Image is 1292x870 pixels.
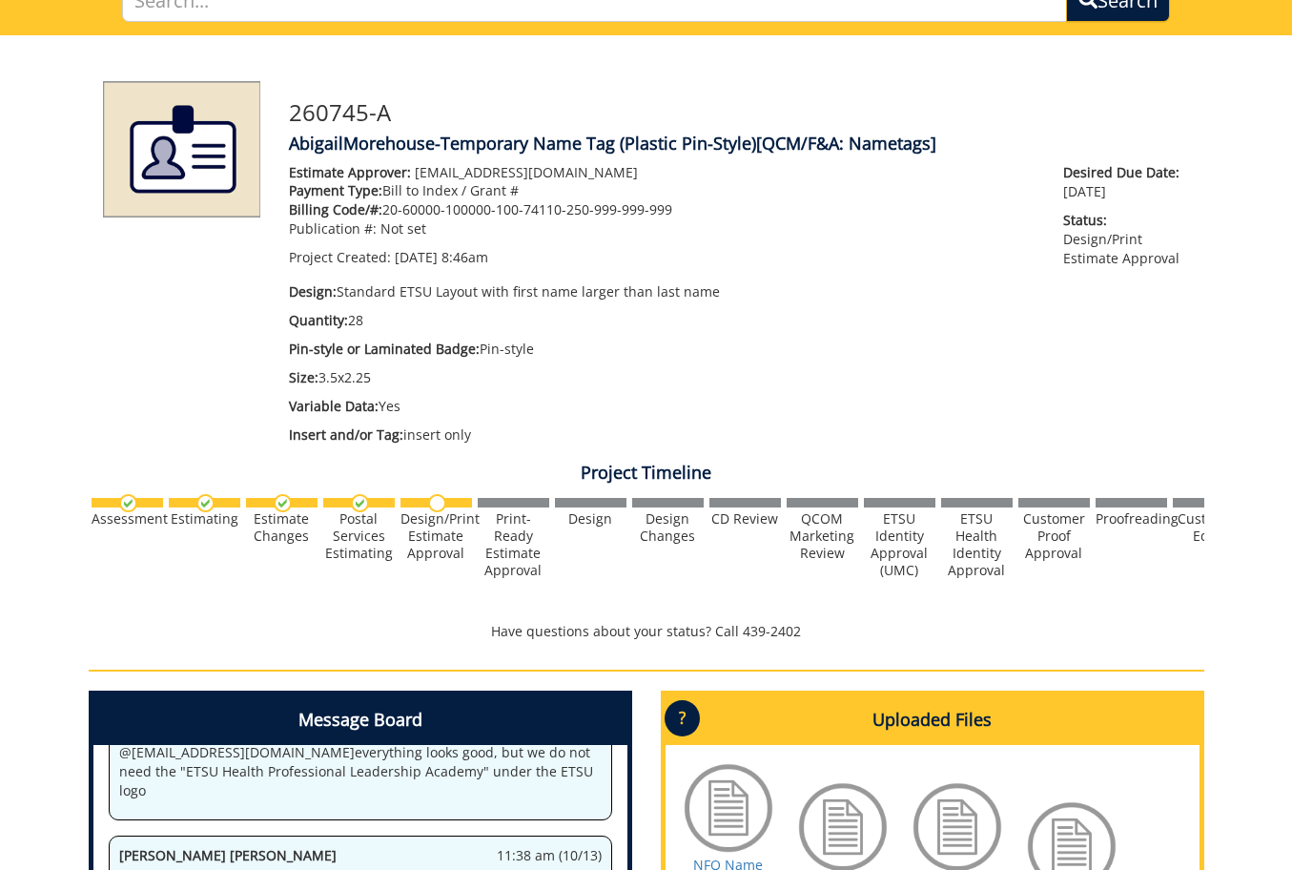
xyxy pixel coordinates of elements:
div: CD Review [709,510,781,528]
span: Not set [380,219,426,238]
span: Status: [1063,211,1189,230]
img: Product featured image [103,81,260,218]
p: Yes [289,397,1036,416]
span: Design: [289,282,337,300]
div: ETSU Health Identity Approval [941,510,1013,579]
div: Estimating [169,510,240,528]
img: checkmark [274,494,292,512]
span: [DATE] 8:46am [395,248,488,266]
div: Print-Ready Estimate Approval [478,510,549,579]
span: Publication #: [289,219,377,238]
div: Customer Edits [1173,510,1244,545]
div: Customer Proof Approval [1018,510,1090,562]
p: 20-60000-100000-100-74110-250-999-999-999 [289,200,1036,219]
img: checkmark [119,494,137,512]
h4: Uploaded Files [666,695,1200,745]
p: insert only [289,425,1036,445]
div: Proofreading [1096,510,1167,528]
p: Standard ETSU Layout with first name larger than last name [289,282,1036,301]
h3: 260745-A [289,100,1190,125]
span: [PERSON_NAME] [PERSON_NAME] [119,846,337,864]
p: ? [665,700,700,736]
div: QCOM Marketing Review [787,510,858,562]
p: Design/Print Estimate Approval [1063,211,1189,268]
h4: AbigailMorehouse-Temporary Name Tag (Plastic Pin-Style) [289,135,1190,154]
span: Size: [289,368,318,386]
img: no [428,494,446,512]
p: [EMAIL_ADDRESS][DOMAIN_NAME] [289,163,1036,182]
span: Variable Data: [289,397,379,415]
span: Quantity: [289,311,348,329]
span: 11:38 am (10/13) [497,846,602,865]
img: checkmark [351,494,369,512]
p: Have questions about your status? Call 439-2402 [89,622,1204,641]
span: Pin-style or Laminated Badge: [289,340,480,358]
p: Bill to Index / Grant # [289,181,1036,200]
h4: Project Timeline [89,464,1204,483]
p: @ [EMAIL_ADDRESS][DOMAIN_NAME] everything looks good, but we do not need the "ETSU Health Profess... [119,743,602,800]
div: Design [555,510,626,528]
p: Pin-style [289,340,1036,359]
span: Estimate Approver: [289,163,411,181]
div: Estimate Changes [246,510,318,545]
span: Payment Type: [289,181,382,199]
div: Design/Print Estimate Approval [400,510,472,562]
p: 28 [289,311,1036,330]
div: Assessment [92,510,163,528]
span: [QCM/F&A: Nametags] [756,132,936,155]
img: checkmark [196,494,215,512]
p: [DATE] [1063,163,1189,201]
div: ETSU Identity Approval (UMC) [864,510,935,579]
span: Billing Code/#: [289,200,382,218]
h4: Message Board [93,695,627,745]
div: Postal Services Estimating [323,510,395,562]
span: Insert and/or Tag: [289,425,403,444]
span: Desired Due Date: [1063,163,1189,182]
div: Design Changes [632,510,704,545]
p: 3.5x2.25 [289,368,1036,387]
span: Project Created: [289,248,391,266]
